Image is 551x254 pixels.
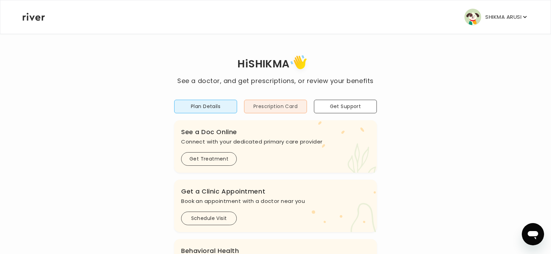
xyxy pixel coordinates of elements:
[181,152,237,166] button: Get Treatment
[174,100,237,113] button: Plan Details
[177,76,373,86] p: See a doctor, and get prescriptions, or review your benefits
[177,53,373,76] h1: Hi SHIKMA
[314,100,377,113] button: Get Support
[485,12,521,22] p: SHIKMA ARUSI
[522,223,544,245] iframe: Button to launch messaging window
[181,127,370,137] h3: See a Doc Online
[464,9,528,25] button: user avatarSHIKMA ARUSI
[464,9,481,25] img: user avatar
[181,187,370,196] h3: Get a Clinic Appointment
[181,212,237,225] button: Schedule Visit
[244,100,307,113] button: Prescription Card
[181,196,370,206] p: Book an appointment with a doctor near you
[181,137,370,147] p: Connect with your dedicated primary care provider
